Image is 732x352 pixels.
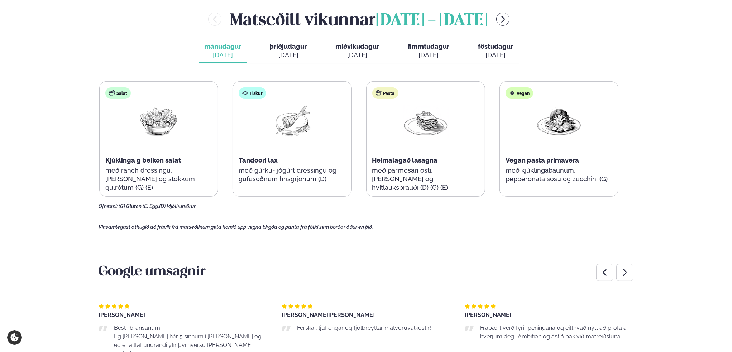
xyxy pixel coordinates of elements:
[473,39,519,63] button: föstudagur [DATE]
[199,39,247,63] button: mánudagur [DATE]
[403,105,449,138] img: Lasagna.png
[99,312,267,318] div: [PERSON_NAME]
[99,203,118,209] span: Ofnæmi:
[408,51,450,59] div: [DATE]
[7,330,22,345] a: Cookie settings
[376,13,488,29] span: [DATE] - [DATE]
[478,51,513,59] div: [DATE]
[239,166,345,183] p: með gúrku- jógúrt dressingu og gufusoðnum hrísgrjónum (D)
[99,224,373,230] span: Vinsamlegast athugið að frávik frá matseðlinum geta komið upp vegna birgða og panta frá fólki sem...
[159,203,196,209] span: (D) Mjólkurvörur
[136,105,182,138] img: Salad.png
[336,51,379,59] div: [DATE]
[297,324,431,331] span: Ferskar, ljúffengar og fjölbreyttar matvöruvalkostir!
[143,203,159,209] span: (E) Egg,
[372,156,438,164] span: Heimalagað lasagna
[506,87,533,99] div: Vegan
[509,90,515,96] img: Vegan.svg
[506,166,612,183] p: með kjúklingabaunum, pepperonata sósu og zucchini (G)
[105,166,212,192] p: með ranch dressingu, [PERSON_NAME] og stökkum gulrótum (G) (E)
[465,312,633,318] div: [PERSON_NAME]
[230,8,488,31] h2: Matseðill vikunnar
[596,264,613,281] div: Previous slide
[372,166,479,192] p: með parmesan osti, [PERSON_NAME] og hvítlauksbrauði (D) (G) (E)
[205,43,241,50] span: mánudagur
[376,90,382,96] img: pasta.svg
[496,13,509,26] button: menu-btn-right
[402,39,455,63] button: fimmtudagur [DATE]
[336,43,379,50] span: miðvikudagur
[330,39,385,63] button: miðvikudagur [DATE]
[328,312,375,318] span: [PERSON_NAME]
[239,156,278,164] span: Tandoori lax
[282,312,450,318] div: [PERSON_NAME]
[239,87,266,99] div: Fiskur
[264,39,313,63] button: þriðjudagur [DATE]
[372,87,398,99] div: Pasta
[105,87,131,99] div: Salat
[408,43,450,50] span: fimmtudagur
[99,264,633,281] h3: Google umsagnir
[270,43,307,50] span: þriðjudagur
[205,51,241,59] div: [DATE]
[506,156,579,164] span: Vegan pasta primavera
[105,156,181,164] span: Kjúklinga g beikon salat
[109,90,115,96] img: salad.svg
[616,264,633,281] div: Next slide
[270,51,307,59] div: [DATE]
[480,324,627,340] span: Frábært verð fyrir peningana og eitthvað nýtt að prófa á hverjum degi. Ambition og ást á bak við ...
[536,105,582,138] img: Vegan.png
[269,105,315,138] img: Fish.png
[478,43,513,50] span: föstudagur
[119,203,143,209] span: (G) Glúten,
[242,90,248,96] img: fish.svg
[208,13,221,26] button: menu-btn-left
